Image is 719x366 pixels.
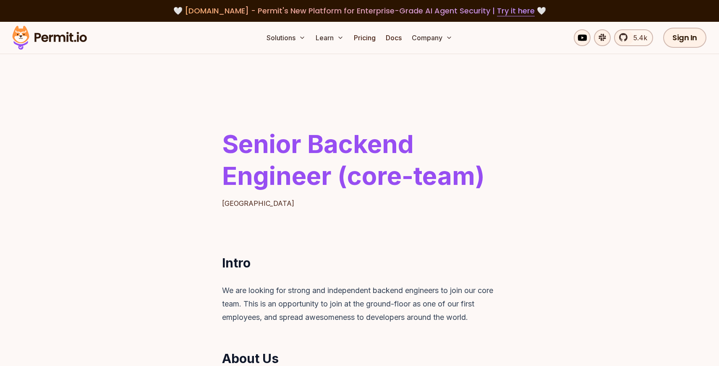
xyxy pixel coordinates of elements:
[263,29,309,46] button: Solutions
[382,29,405,46] a: Docs
[199,255,521,270] h2: Intro
[20,5,699,17] div: 🤍 🤍
[222,284,497,324] p: We are looking for strong and independent backend engineers to join our core team. This is an opp...
[497,5,535,16] a: Try it here
[614,29,653,46] a: 5.4k
[408,29,456,46] button: Company
[663,28,706,48] a: Sign In
[312,29,347,46] button: Learn
[185,5,535,16] span: [DOMAIN_NAME] - Permit's New Platform for Enterprise-Grade AI Agent Security |
[222,198,497,208] p: [GEOGRAPHIC_DATA]
[199,351,521,366] h2: About Us
[8,23,91,52] img: Permit logo
[350,29,379,46] a: Pricing
[628,33,647,43] span: 5.4k
[222,128,497,192] h1: Senior Backend Engineer (core-team)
